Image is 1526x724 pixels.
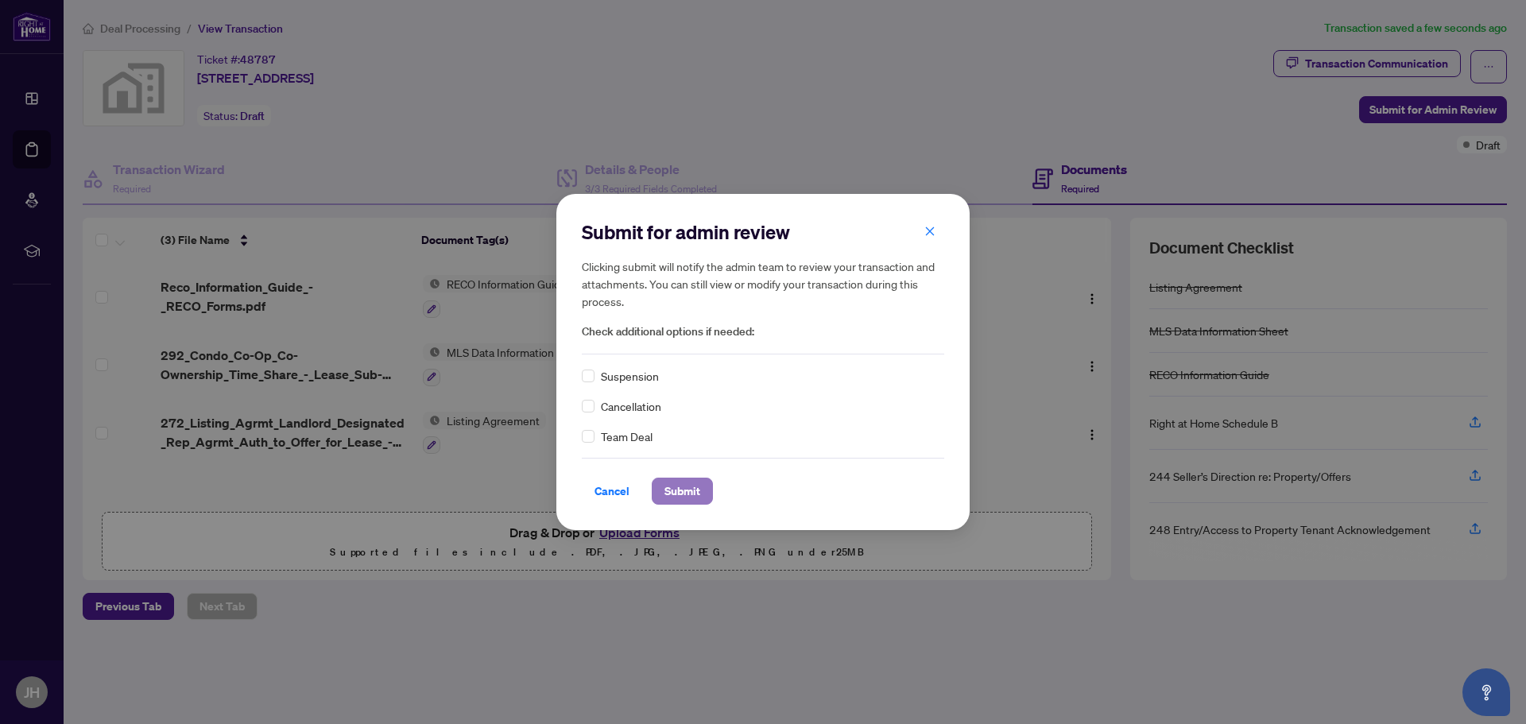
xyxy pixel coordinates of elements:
button: Open asap [1462,668,1510,716]
span: Cancellation [601,397,661,415]
span: Submit [664,478,700,504]
span: Team Deal [601,428,653,445]
span: Suspension [601,367,659,385]
h5: Clicking submit will notify the admin team to review your transaction and attachments. You can st... [582,257,944,310]
button: Submit [652,478,713,505]
h2: Submit for admin review [582,219,944,245]
button: Cancel [582,478,642,505]
span: Cancel [595,478,629,504]
span: Check additional options if needed: [582,323,944,341]
span: close [924,226,935,237]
